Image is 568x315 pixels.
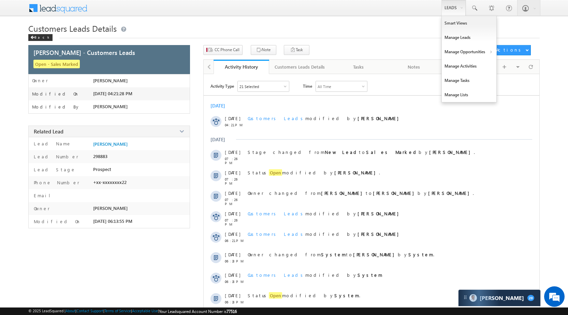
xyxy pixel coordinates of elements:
[336,63,380,71] div: Tasks
[93,91,132,96] span: [DATE] 04:21:28 PM
[159,309,237,314] span: Your Leadsquared Account Number is
[248,292,360,298] span: Status modified by .
[251,45,276,55] button: Note
[32,91,79,97] label: Modified On
[248,115,305,121] span: Customers Leads
[248,272,382,278] span: modified by
[248,211,305,216] span: Customers Leads
[225,292,240,298] span: [DATE]
[366,149,419,155] strong: Sales Marked
[225,211,240,216] span: [DATE]
[358,231,402,237] strong: [PERSON_NAME]
[32,192,56,198] label: Email
[387,60,442,74] a: Notes
[93,78,128,83] span: [PERSON_NAME]
[32,141,71,146] label: Lead Name
[93,104,128,109] span: [PERSON_NAME]
[32,218,81,224] label: Modified On
[493,45,531,55] button: Actions
[93,167,111,172] span: Prospect
[225,272,240,278] span: [DATE]
[248,115,402,121] span: modified by
[480,294,524,302] span: Carter
[65,309,75,313] a: About
[325,149,359,155] strong: New Lead
[32,104,80,110] label: Modified By
[210,81,234,91] span: Activity Type
[214,60,269,74] a: Activity History
[215,47,239,53] span: CC Phone Call
[373,190,418,196] strong: [PERSON_NAME]
[203,45,243,55] button: CC Phone Call
[225,259,245,263] span: 06:13 PM
[225,300,245,304] span: 06:13 PM
[76,309,103,313] a: Contact Support
[469,294,477,302] img: Carter
[238,81,289,91] div: Owner Changed,Status Changed,Stage Changed,Source Changed,Notes & 16 more..
[358,211,402,216] strong: [PERSON_NAME]
[428,190,473,196] strong: [PERSON_NAME]
[225,115,240,121] span: [DATE]
[248,231,402,237] span: modified by
[225,149,240,155] span: [DATE]
[225,231,240,237] span: [DATE]
[32,78,48,83] label: Owner
[93,141,128,147] a: [PERSON_NAME]
[334,292,359,298] strong: System
[28,309,237,314] span: © 2025 LeadSquared | | | | |
[321,252,346,257] strong: System
[225,123,245,127] span: 04:21 PM
[28,23,117,34] span: Customers Leads Details
[32,205,50,211] label: Owner
[210,136,233,143] div: [DATE]
[463,295,468,300] img: carter-drag
[429,149,474,155] strong: [PERSON_NAME]
[442,88,496,102] a: Manage Lists
[392,63,436,71] div: Notes
[284,45,309,55] button: Task
[225,280,245,284] span: 06:13 PM
[225,239,245,243] span: 06:21 PM
[442,16,496,30] a: Smart Views
[227,309,237,314] span: 77516
[334,170,379,175] strong: [PERSON_NAME]
[93,180,127,185] span: +xx-xxxxxxxx22
[321,190,366,196] strong: [PERSON_NAME]
[269,60,331,74] a: Customers Leads Details
[318,84,331,89] div: All Time
[353,252,398,257] strong: [PERSON_NAME]
[408,252,433,257] strong: System
[442,59,496,73] a: Manage Activities
[331,60,387,74] a: Tasks
[225,170,240,175] span: [DATE]
[132,309,158,313] a: Acceptable Use
[32,167,76,172] label: Lead Stage
[32,154,78,159] label: Lead Number
[442,73,496,88] a: Manage Tasks
[225,218,245,226] span: 07:26 PM
[527,295,534,301] span: 20
[458,289,541,306] div: carter-dragCarter[PERSON_NAME]20
[93,154,107,159] span: 298883
[248,231,305,237] span: Customers Leads
[358,272,382,278] strong: System
[93,218,132,224] span: [DATE] 06:13:55 PM
[239,84,259,89] div: 21 Selected
[248,252,434,257] span: Owner changed from to by .
[496,47,523,53] div: Actions
[248,272,305,278] span: Customers Leads
[269,169,282,176] span: Open
[358,115,402,121] strong: [PERSON_NAME]
[225,177,245,185] span: 07:26 PM
[275,63,325,71] div: Customers Leads Details
[34,128,63,135] span: Related Lead
[442,45,496,59] a: Manage Opportunities
[225,252,240,257] span: [DATE]
[248,170,380,175] span: Status modified by .
[303,81,312,91] span: Time
[33,48,135,57] span: [PERSON_NAME] - Customers Leads
[269,292,282,299] span: Open
[33,60,80,68] span: Open - Sales Marked
[93,205,128,211] span: [PERSON_NAME]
